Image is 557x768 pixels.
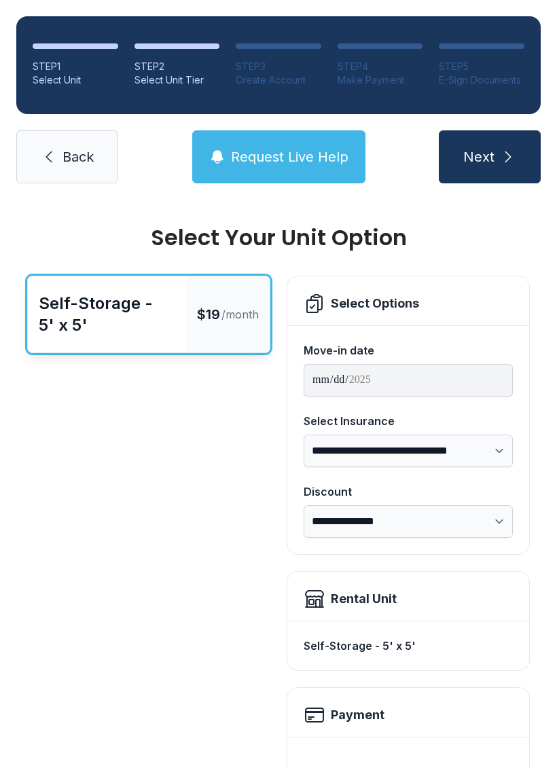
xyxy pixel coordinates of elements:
input: Move-in date [304,364,513,397]
div: E-Sign Documents [439,73,524,87]
select: Select Insurance [304,435,513,467]
select: Discount [304,505,513,538]
div: Self-Storage - 5' x 5' [39,293,175,336]
div: Make Payment [338,73,423,87]
div: STEP 3 [236,60,321,73]
div: STEP 5 [439,60,524,73]
div: Create Account [236,73,321,87]
span: Back [62,147,94,166]
div: STEP 4 [338,60,423,73]
div: Select Unit [33,73,118,87]
div: Select Unit Tier [134,73,220,87]
span: $19 [197,305,220,324]
div: Select Insurance [304,413,513,429]
div: STEP 1 [33,60,118,73]
span: /month [221,306,259,323]
span: Request Live Help [231,147,348,166]
span: Next [463,147,495,166]
div: Select Options [331,294,419,313]
div: Discount [304,483,513,500]
h2: Payment [331,706,384,725]
div: Self-Storage - 5' x 5' [304,632,513,659]
div: Select Your Unit Option [27,227,530,249]
div: Rental Unit [331,589,397,608]
div: STEP 2 [134,60,220,73]
div: Move-in date [304,342,513,359]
